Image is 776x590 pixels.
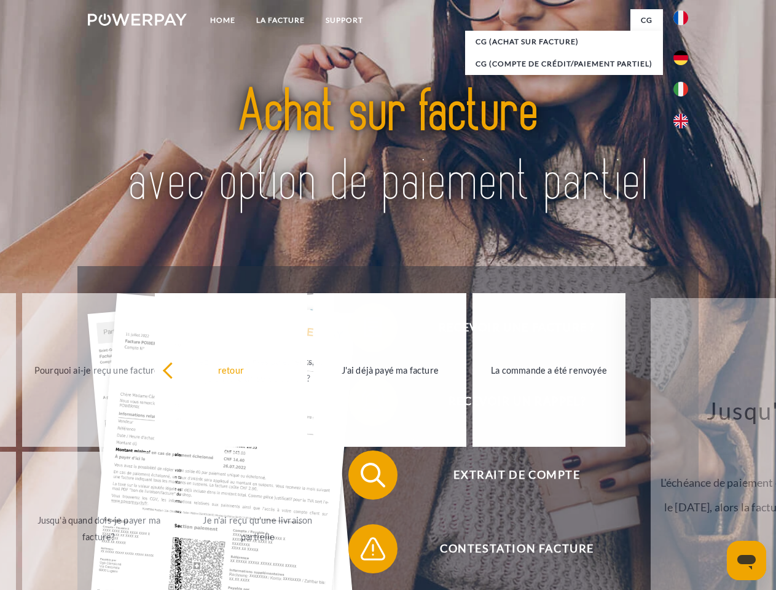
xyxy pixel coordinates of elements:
[366,524,667,573] span: Contestation Facture
[465,53,663,75] a: CG (Compte de crédit/paiement partiel)
[117,59,659,235] img: title-powerpay_fr.svg
[480,361,618,378] div: La commande a été renvoyée
[348,524,668,573] button: Contestation Facture
[366,450,667,500] span: Extrait de compte
[162,361,300,378] div: retour
[200,9,246,31] a: Home
[630,9,663,31] a: CG
[88,14,187,26] img: logo-powerpay-white.svg
[358,533,388,564] img: qb_warning.svg
[246,9,315,31] a: LA FACTURE
[673,50,688,65] img: de
[358,460,388,490] img: qb_search.svg
[673,82,688,96] img: it
[673,114,688,128] img: en
[673,10,688,25] img: fr
[727,541,766,580] iframe: Bouton de lancement de la fenêtre de messagerie
[321,361,459,378] div: J'ai déjà payé ma facture
[465,31,663,53] a: CG (achat sur facture)
[29,361,168,378] div: Pourquoi ai-je reçu une facture?
[348,450,668,500] button: Extrait de compte
[315,9,374,31] a: Support
[189,512,327,545] div: Je n'ai reçu qu'une livraison partielle
[29,512,168,545] div: Jusqu'à quand dois-je payer ma facture?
